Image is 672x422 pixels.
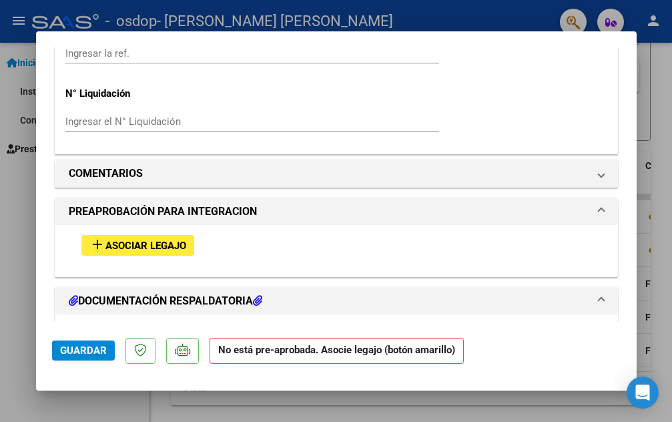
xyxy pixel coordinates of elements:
[69,204,257,220] h1: PREAPROBACIÓN PARA INTEGRACION
[81,235,194,256] button: Asociar Legajo
[55,160,617,187] mat-expansion-panel-header: COMENTARIOS
[627,377,659,409] div: Open Intercom Messenger
[65,86,228,101] p: N° Liquidación
[55,198,617,225] mat-expansion-panel-header: PREAPROBACIÓN PARA INTEGRACION
[60,345,107,357] span: Guardar
[69,293,262,309] h1: DOCUMENTACIÓN RESPALDATORIA
[89,236,105,252] mat-icon: add
[105,240,186,252] span: Asociar Legajo
[55,288,617,314] mat-expansion-panel-header: DOCUMENTACIÓN RESPALDATORIA
[69,166,143,182] h1: COMENTARIOS
[55,225,617,276] div: PREAPROBACIÓN PARA INTEGRACION
[210,338,464,364] strong: No está pre-aprobada. Asocie legajo (botón amarillo)
[52,341,115,361] button: Guardar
